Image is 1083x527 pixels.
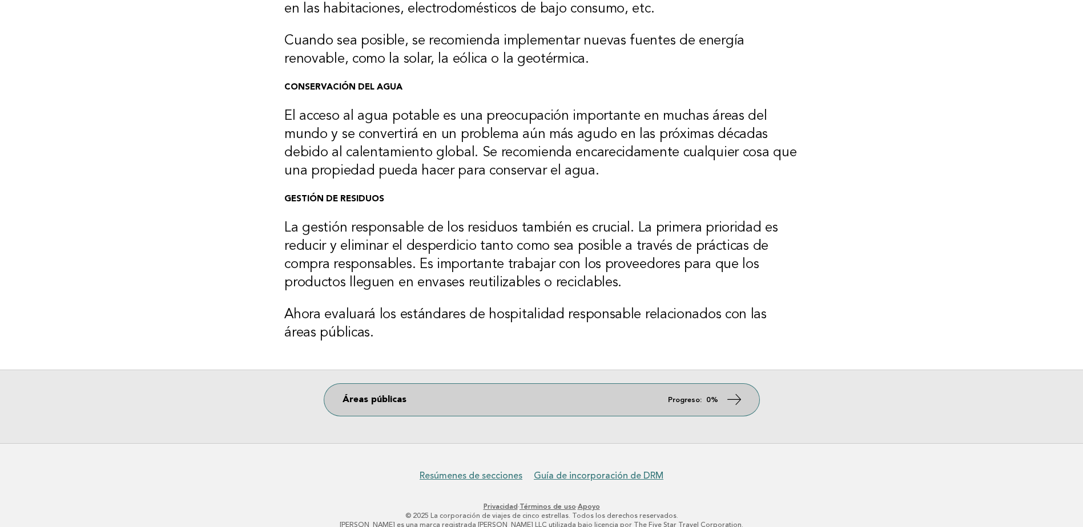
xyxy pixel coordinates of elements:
em: Progreso: [668,396,702,404]
a: Privacidad [484,502,518,510]
p: © 2025 La corporación de viajes de cinco estrellas. Todos los derechos reservados. [192,511,891,520]
font: Áreas públicas [343,394,406,406]
strong: GESTIÓN DE RESIDUOS [284,195,384,204]
h3: Ahora evaluará los estándares de hospitalidad responsable relacionados con las áreas públicas. [284,306,799,342]
a: Guía de incorporación de DRM [534,470,663,481]
a: Resúmenes de secciones [420,470,522,481]
a: Términos de uso [520,502,576,510]
strong: 0% [706,396,718,404]
h3: La gestión responsable de los residuos también es crucial. La primera prioridad es reducir y elim... [284,219,799,292]
h3: Cuando sea posible, se recomienda implementar nuevas fuentes de energía renovable, como la solar,... [284,32,799,68]
a: Apoyo [578,502,600,510]
font: · · [484,502,600,510]
strong: CONSERVACIÓN DEL AGUA [284,83,402,92]
a: Áreas públicas Progreso: 0% [324,384,759,416]
h3: El acceso al agua potable es una preocupación importante en muchas áreas del mundo y se convertir... [284,107,799,180]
